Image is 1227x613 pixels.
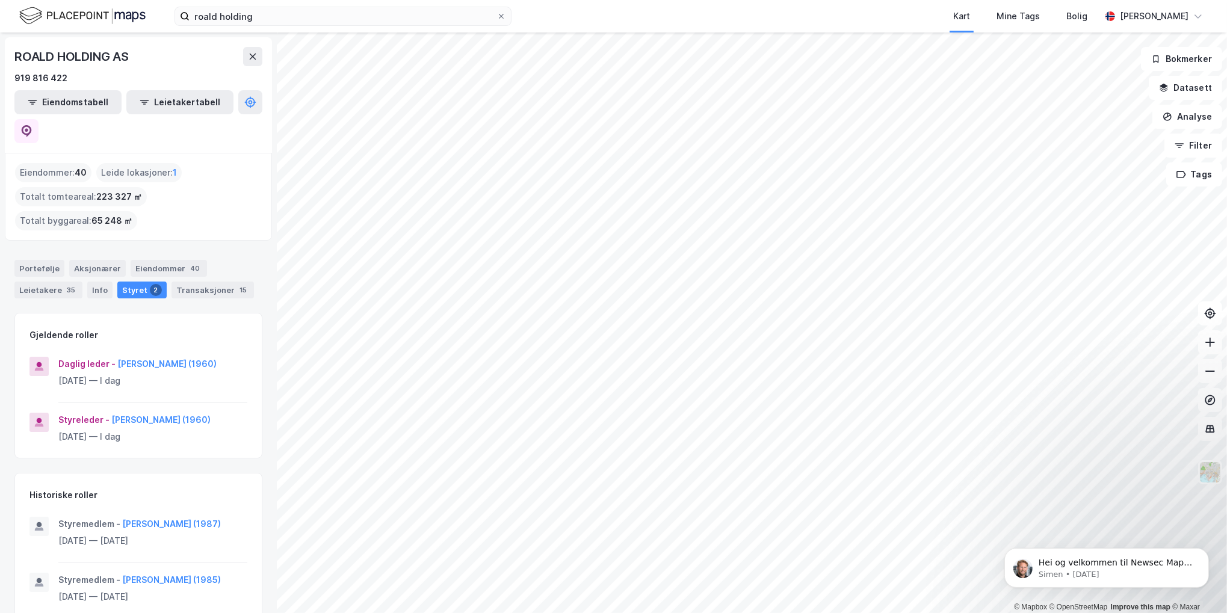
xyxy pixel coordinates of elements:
[1152,105,1222,129] button: Analyse
[87,282,113,298] div: Info
[997,9,1040,23] div: Mine Tags
[1199,461,1222,484] img: Z
[126,90,233,114] button: Leietakertabell
[29,488,97,502] div: Historiske roller
[58,590,247,604] div: [DATE] — [DATE]
[91,214,132,228] span: 65 248 ㎡
[1141,47,1222,71] button: Bokmerker
[15,211,137,230] div: Totalt byggareal :
[190,7,496,25] input: Søk på adresse, matrikkel, gårdeiere, leietakere eller personer
[131,260,207,277] div: Eiendommer
[1166,162,1222,186] button: Tags
[96,189,142,204] span: 223 327 ㎡
[188,262,202,274] div: 40
[1111,603,1170,611] a: Improve this map
[173,165,177,180] span: 1
[1049,603,1108,611] a: OpenStreetMap
[14,47,131,66] div: ROALD HOLDING AS
[96,163,182,182] div: Leide lokasjoner :
[1014,603,1047,611] a: Mapbox
[1120,9,1188,23] div: [PERSON_NAME]
[117,282,167,298] div: Styret
[15,187,147,206] div: Totalt tomteareal :
[150,284,162,296] div: 2
[1164,134,1222,158] button: Filter
[19,5,146,26] img: logo.f888ab2527a4732fd821a326f86c7f29.svg
[237,284,249,296] div: 15
[14,90,122,114] button: Eiendomstabell
[986,523,1227,607] iframe: Intercom notifications message
[15,163,91,182] div: Eiendommer :
[69,260,126,277] div: Aksjonærer
[1066,9,1087,23] div: Bolig
[953,9,970,23] div: Kart
[58,374,247,388] div: [DATE] — I dag
[58,534,247,548] div: [DATE] — [DATE]
[14,260,64,277] div: Portefølje
[1149,76,1222,100] button: Datasett
[14,282,82,298] div: Leietakere
[75,165,87,180] span: 40
[14,71,67,85] div: 919 816 422
[58,430,247,444] div: [DATE] — I dag
[172,282,254,298] div: Transaksjoner
[64,284,78,296] div: 35
[29,328,98,342] div: Gjeldende roller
